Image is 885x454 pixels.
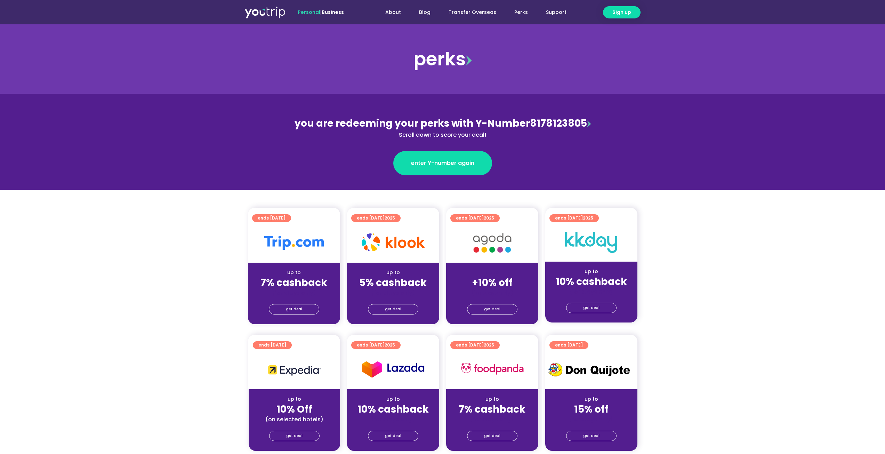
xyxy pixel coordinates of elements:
div: up to [254,396,335,403]
span: ends [DATE] [456,214,494,222]
a: get deal [269,431,320,441]
a: Sign up [603,6,641,18]
a: Blog [410,6,440,19]
div: up to [353,396,434,403]
a: Business [322,9,344,16]
div: (for stays only) [254,289,335,296]
a: get deal [368,431,418,441]
div: (on selected hotels) [254,416,335,423]
a: get deal [467,304,517,314]
span: Sign up [612,9,631,16]
a: ends [DATE] [549,341,588,349]
a: Support [537,6,576,19]
span: you are redeeming your perks with Y-Number [295,117,530,130]
span: ends [DATE] [258,214,285,222]
strong: 10% Off [276,403,312,416]
span: up to [486,269,499,276]
span: get deal [286,304,302,314]
span: 2025 [484,342,494,348]
div: (for stays only) [551,416,632,423]
span: 2025 [385,215,395,221]
a: ends [DATE] [252,214,291,222]
span: | [298,9,344,16]
strong: 10% cashback [357,403,429,416]
a: get deal [467,431,517,441]
a: Perks [505,6,537,19]
span: get deal [484,431,500,441]
span: 2025 [385,342,395,348]
span: get deal [385,431,401,441]
a: ends [DATE]2025 [450,341,500,349]
span: ends [DATE] [258,341,286,349]
span: get deal [385,304,401,314]
span: get deal [583,303,600,313]
span: Personal [298,9,320,16]
a: ends [DATE] [253,341,292,349]
strong: 10% cashback [556,275,627,288]
div: (for stays only) [452,289,533,296]
a: ends [DATE]2025 [549,214,599,222]
span: get deal [583,431,600,441]
span: ends [DATE] [456,341,494,349]
div: (for stays only) [353,416,434,423]
span: get deal [286,431,303,441]
span: 2025 [484,215,494,221]
a: Transfer Overseas [440,6,505,19]
span: ends [DATE] [555,214,593,222]
a: enter Y-number again [393,151,492,175]
div: up to [254,269,335,276]
span: ends [DATE] [357,214,395,222]
div: up to [353,269,434,276]
div: Scroll down to score your deal! [292,131,594,139]
span: 2025 [583,215,593,221]
a: get deal [269,304,319,314]
a: get deal [566,431,617,441]
div: (for stays only) [551,288,632,295]
strong: 5% cashback [359,276,427,289]
a: ends [DATE]2025 [450,214,500,222]
div: up to [551,396,632,403]
div: (for stays only) [353,289,434,296]
div: up to [551,268,632,275]
strong: 15% off [574,403,609,416]
nav: Menu [363,6,576,19]
strong: 7% cashback [459,403,525,416]
strong: 7% cashback [260,276,327,289]
a: About [376,6,410,19]
a: ends [DATE]2025 [351,214,401,222]
a: get deal [566,303,617,313]
strong: +10% off [472,276,513,289]
div: 8178123805 [292,116,594,139]
span: ends [DATE] [357,341,395,349]
a: ends [DATE]2025 [351,341,401,349]
span: ends [DATE] [555,341,583,349]
div: (for stays only) [452,416,533,423]
div: up to [452,396,533,403]
span: enter Y-number again [411,159,474,167]
span: get deal [484,304,500,314]
a: get deal [368,304,418,314]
